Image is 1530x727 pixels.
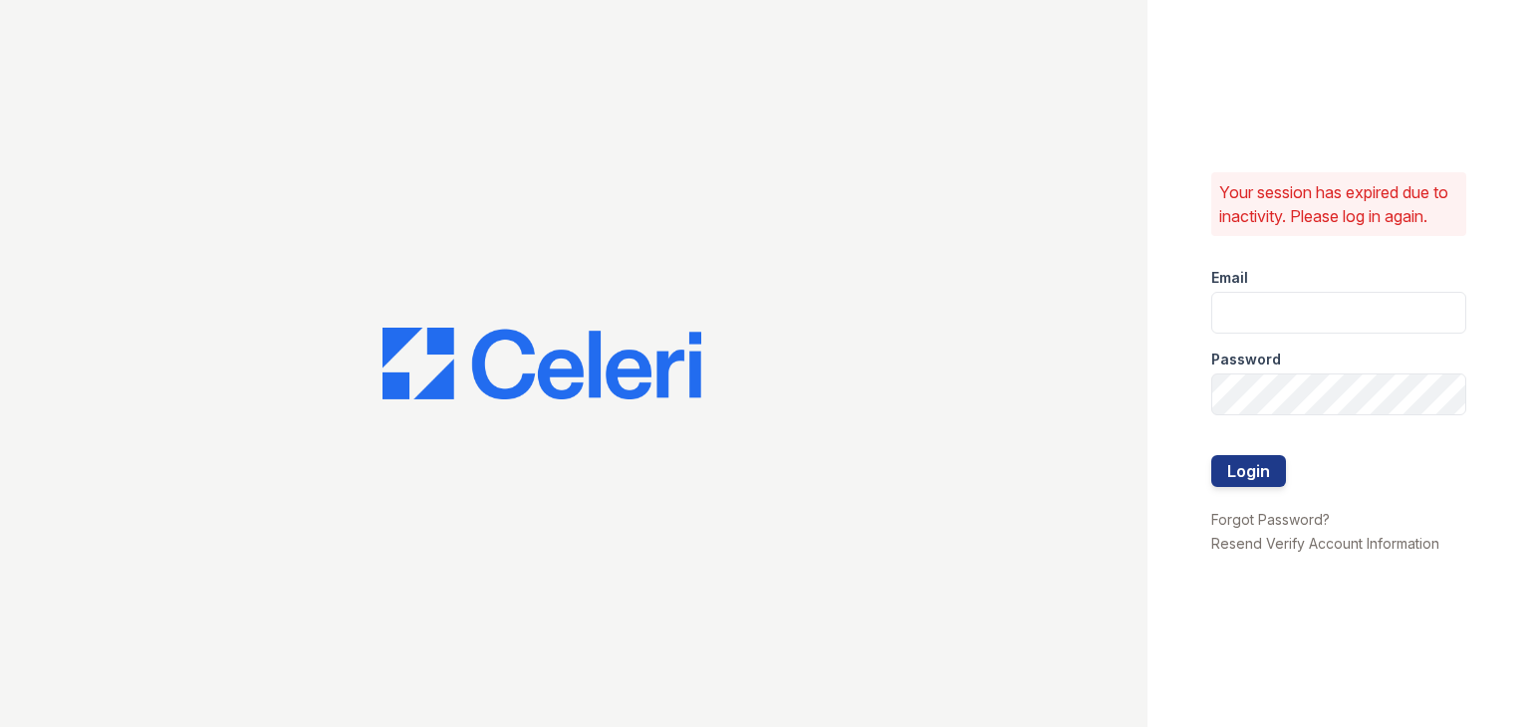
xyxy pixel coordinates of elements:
[1219,180,1458,228] p: Your session has expired due to inactivity. Please log in again.
[1211,455,1286,487] button: Login
[1211,268,1248,288] label: Email
[1211,535,1439,552] a: Resend Verify Account Information
[382,328,701,399] img: CE_Logo_Blue-a8612792a0a2168367f1c8372b55b34899dd931a85d93a1a3d3e32e68fde9ad4.png
[1211,511,1330,528] a: Forgot Password?
[1211,350,1281,369] label: Password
